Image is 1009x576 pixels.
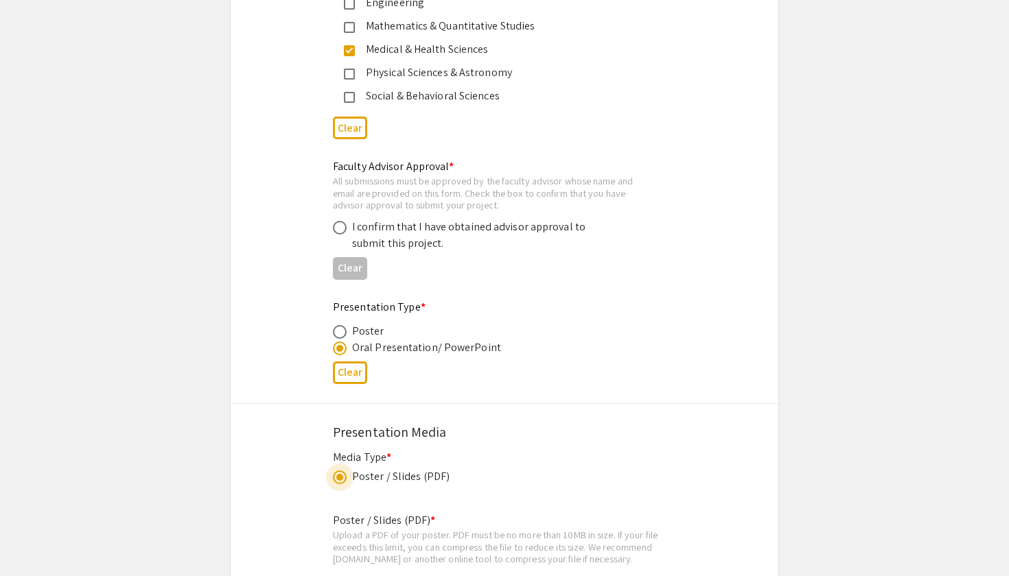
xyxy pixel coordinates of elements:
[333,257,367,280] button: Clear
[333,159,454,173] mat-label: Faculty Advisor Approval
[355,41,643,58] div: Medical & Health Sciences
[333,300,426,314] mat-label: Presentation Type
[355,18,643,34] div: Mathematics & Quantitative Studies
[333,117,367,139] button: Clear
[355,64,643,81] div: Physical Sciences & Astronomy
[352,339,501,356] div: Oral Presentation/ PowerPoint
[333,529,676,565] div: Upload a PDF of your poster. PDF must be no more than 10MB in size. If your file exceeds this lim...
[352,323,384,339] div: Poster
[10,514,58,566] iframe: Chat
[352,219,592,252] div: I confirm that I have obtained advisor approval to submit this project.
[333,450,391,464] mat-label: Media Type
[333,361,367,384] button: Clear
[333,422,676,442] div: Presentation Media
[333,175,654,211] div: All submissions must be approved by the faculty advisor whose name and email are provided on this...
[333,513,435,527] mat-label: Poster / Slides (PDF)
[355,88,643,104] div: Social & Behavioral Sciences
[352,468,450,485] div: Poster / Slides (PDF)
